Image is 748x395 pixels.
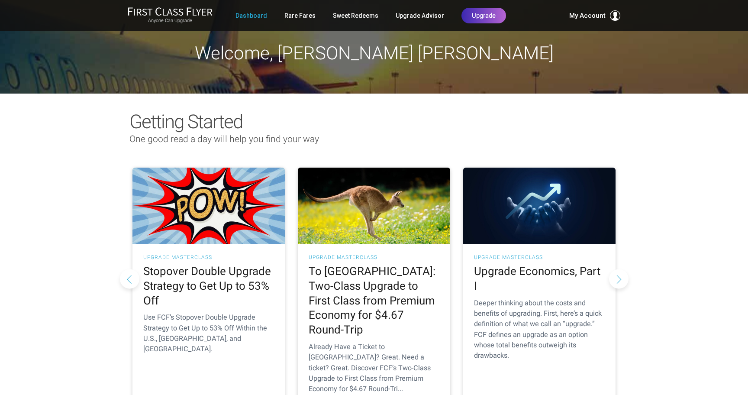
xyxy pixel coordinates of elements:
[129,110,242,133] span: Getting Started
[474,298,605,361] p: Deeper thinking about the costs and benefits of upgrading. First, here’s a quick definition of wh...
[609,269,629,288] button: Next slide
[569,10,620,21] button: My Account
[235,8,267,23] a: Dashboard
[129,134,319,144] span: One good read a day will help you find your way
[474,255,605,260] h3: UPGRADE MASTERCLASS
[396,8,444,23] a: Upgrade Advisor
[120,269,139,288] button: Previous slide
[128,18,213,24] small: Anyone Can Upgrade
[143,264,274,308] h2: Stopover Double Upgrade Strategy to Get Up to 53% Off
[569,10,606,21] span: My Account
[474,264,605,294] h2: Upgrade Economics, Part I
[309,255,439,260] h3: UPGRADE MASTERCLASS
[128,7,213,16] img: First Class Flyer
[128,7,213,24] a: First Class FlyerAnyone Can Upgrade
[143,312,274,354] p: Use FCF’s Stopover Double Upgrade Strategy to Get Up to 53% Off Within the U.S., [GEOGRAPHIC_DATA...
[333,8,378,23] a: Sweet Redeems
[284,8,316,23] a: Rare Fares
[195,42,554,64] span: Welcome, [PERSON_NAME] [PERSON_NAME]
[309,342,439,394] p: Already Have a Ticket to [GEOGRAPHIC_DATA]? Great. Need a ticket? Great. Discover FCF’s Two-Class...
[143,255,274,260] h3: UPGRADE MASTERCLASS
[309,264,439,337] h2: To [GEOGRAPHIC_DATA]: Two-Class Upgrade to First Class from Premium Economy for $4.67 Round-Trip
[461,8,506,23] a: Upgrade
